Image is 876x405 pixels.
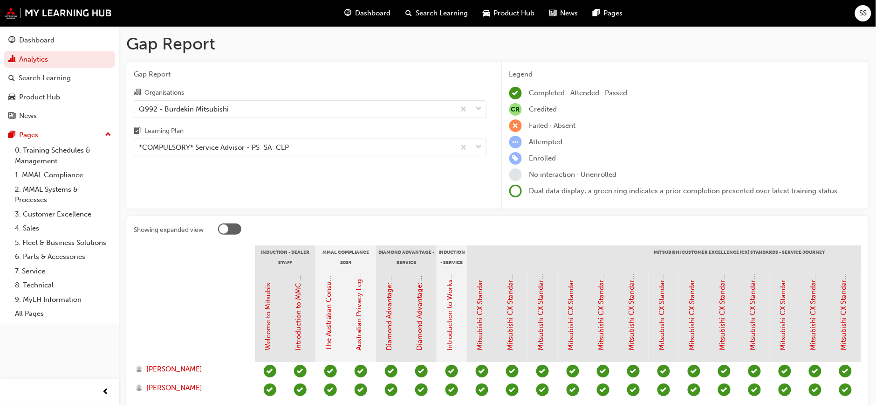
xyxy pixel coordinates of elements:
span: down-icon [476,103,482,115]
span: learningRecordVerb_PASS-icon [536,384,549,396]
div: Q992 - Burdekin Mitsubishi [139,104,229,114]
a: 7. Service [11,264,115,279]
span: learningRecordVerb_PASS-icon [415,384,428,396]
span: news-icon [8,112,15,120]
a: Diamond Advantage: Service Training [416,230,424,351]
span: learningRecordVerb_PASS-icon [476,384,488,396]
span: News [560,8,578,19]
span: pages-icon [8,131,15,140]
a: guage-iconDashboard [337,4,398,23]
div: Showing expanded view [134,225,204,235]
span: SS [860,8,867,19]
span: Dashboard [355,8,390,19]
span: No interaction · Unenrolled [529,170,617,179]
div: Learning Plan [144,126,184,136]
span: learningRecordVerb_PASS-icon [445,365,458,377]
span: learningRecordVerb_PASS-icon [718,384,731,396]
a: 1. MMAL Compliance [11,168,115,182]
span: Failed · Absent [529,121,576,130]
span: learningRecordVerb_PASS-icon [385,384,397,396]
span: learningRecordVerb_PASS-icon [809,384,821,396]
h1: Gap Report [126,34,869,54]
div: Dashboard [19,35,55,46]
span: learningRecordVerb_PASS-icon [748,365,761,377]
span: learningRecordVerb_PASS-icon [718,365,731,377]
div: Product Hub [19,92,60,103]
span: guage-icon [8,36,15,45]
div: Legend [509,69,862,80]
button: SS [855,5,871,21]
span: learningRecordVerb_PASS-icon [657,365,670,377]
a: 8. Technical [11,278,115,293]
span: learningRecordVerb_PASS-icon [779,365,791,377]
a: [PERSON_NAME] [136,383,246,393]
span: learningRecordVerb_PASS-icon [627,384,640,396]
span: learningRecordVerb_PASS-icon [415,365,428,377]
span: down-icon [476,141,482,154]
span: Gap Report [134,69,486,80]
span: null-icon [509,103,522,116]
span: search-icon [405,7,412,19]
span: learningRecordVerb_PASS-icon [657,384,670,396]
span: Enrolled [529,154,556,162]
span: guage-icon [344,7,351,19]
div: Pages [19,130,38,140]
a: [PERSON_NAME] [136,364,246,375]
span: learningRecordVerb_FAIL-icon [509,119,522,132]
a: 0. Training Schedules & Management [11,143,115,168]
a: Search Learning [4,70,115,87]
span: prev-icon [103,386,109,398]
span: up-icon [105,129,111,141]
span: car-icon [8,93,15,102]
span: organisation-icon [134,89,141,97]
span: learningplan-icon [134,127,141,136]
a: 6. Parts & Accessories [11,250,115,264]
span: learningRecordVerb_PASS-icon [567,365,579,377]
a: Dashboard [4,32,115,49]
a: Product Hub [4,89,115,106]
span: learningRecordVerb_PASS-icon [597,365,609,377]
button: Pages [4,126,115,144]
span: learningRecordVerb_PASS-icon [839,365,852,377]
span: learningRecordVerb_PASS-icon [597,384,609,396]
span: learningRecordVerb_PASS-icon [688,365,700,377]
span: learningRecordVerb_PASS-icon [324,365,337,377]
span: Attempted [529,138,563,146]
span: learningRecordVerb_PASS-icon [688,384,700,396]
span: learningRecordVerb_PASS-icon [748,384,761,396]
span: learningRecordVerb_COMPLETE-icon [264,365,276,377]
a: 2. MMAL Systems & Processes [11,182,115,207]
span: learningRecordVerb_PASS-icon [627,365,640,377]
span: learningRecordVerb_NONE-icon [509,168,522,181]
div: Induction - Dealer Staff [255,245,315,269]
div: Search Learning [19,73,71,84]
div: News [19,111,37,121]
span: pages-icon [593,7,600,19]
div: Organisations [144,88,184,98]
span: learningRecordVerb_PASS-icon [355,365,367,377]
span: Dual data display; a green ring indicates a prior completion presented over latest training status. [529,187,840,195]
span: learningRecordVerb_ATTEMPT-icon [509,136,522,148]
a: Analytics [4,51,115,68]
span: learningRecordVerb_PASS-icon [839,384,852,396]
div: Induction - Service Advisor [437,245,467,269]
a: search-iconSearch Learning [398,4,475,23]
span: [PERSON_NAME] [146,364,202,375]
span: learningRecordVerb_PASS-icon [506,365,519,377]
span: learningRecordVerb_PASS-icon [355,384,367,396]
span: learningRecordVerb_PASS-icon [506,384,519,396]
div: Diamond Advantage - Service [376,245,437,269]
img: mmal [5,7,112,19]
a: Mitsubishi CX Standards - Introduction [476,225,485,351]
span: search-icon [8,74,15,83]
div: MMAL Compliance 2024 [315,245,376,269]
a: 4. Sales [11,221,115,236]
a: Diamond Advantage: Fundamentals [385,236,394,351]
span: news-icon [549,7,556,19]
span: Credited [529,105,557,113]
span: learningRecordVerb_ENROLL-icon [509,152,522,165]
span: learningRecordVerb_COMPLETE-icon [509,87,522,99]
div: *COMPULSORY* Service Advisor - PS_SA_CLP [139,142,289,153]
a: news-iconNews [542,4,585,23]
